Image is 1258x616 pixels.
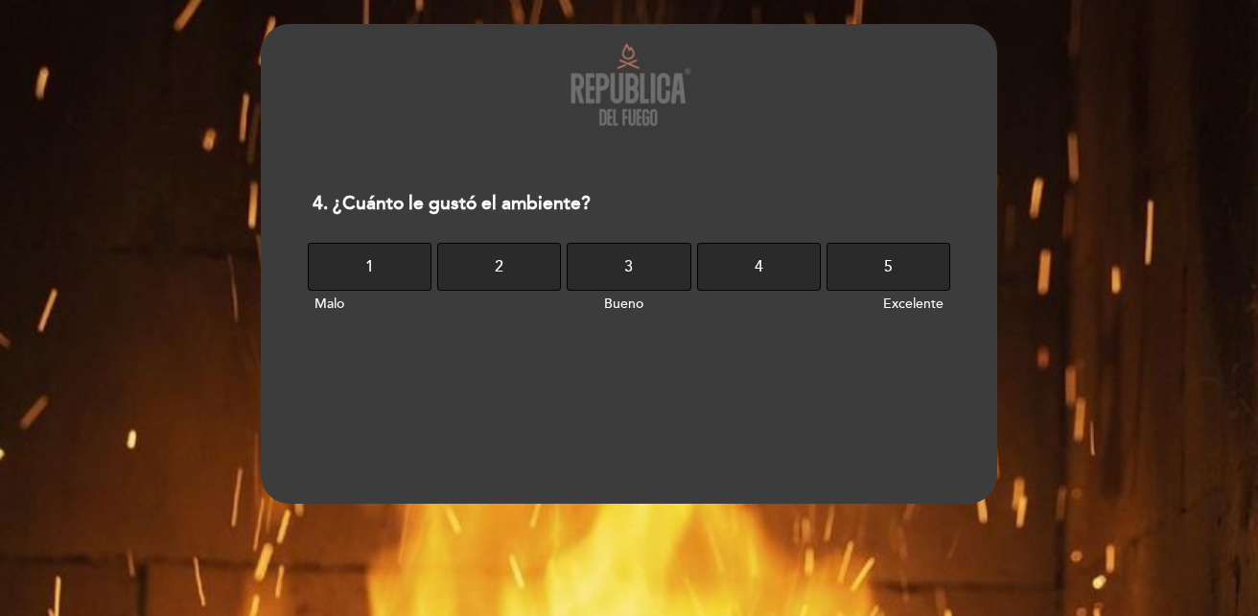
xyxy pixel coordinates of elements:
[884,240,893,294] span: 5
[314,296,344,312] span: Malo
[697,243,821,291] button: 4
[562,43,696,130] img: header_1689371782.png
[495,240,503,294] span: 2
[624,240,633,294] span: 3
[567,243,690,291] button: 3
[297,180,960,227] div: 4. ¿Cuánto le gustó el ambiente?
[827,243,950,291] button: 5
[604,296,643,312] span: Bueno
[883,296,943,312] span: Excelente
[365,240,374,294] span: 1
[755,240,763,294] span: 4
[308,243,431,291] button: 1
[437,243,561,291] button: 2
